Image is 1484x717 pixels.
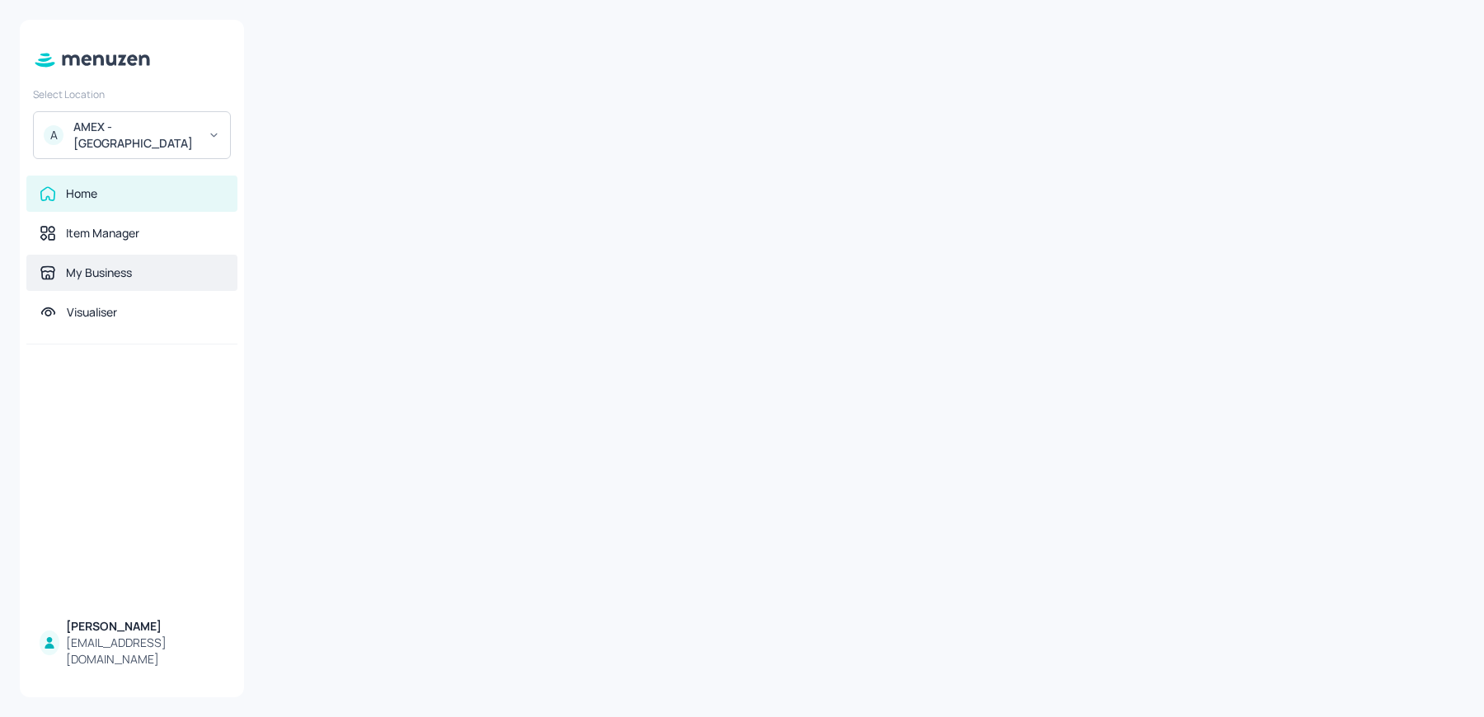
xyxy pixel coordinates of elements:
[66,618,224,635] div: [PERSON_NAME]
[33,87,231,101] div: Select Location
[66,225,139,241] div: Item Manager
[67,304,117,321] div: Visualiser
[66,635,224,668] div: [EMAIL_ADDRESS][DOMAIN_NAME]
[66,185,97,202] div: Home
[73,119,198,152] div: AMEX - [GEOGRAPHIC_DATA]
[66,265,132,281] div: My Business
[44,125,63,145] div: A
